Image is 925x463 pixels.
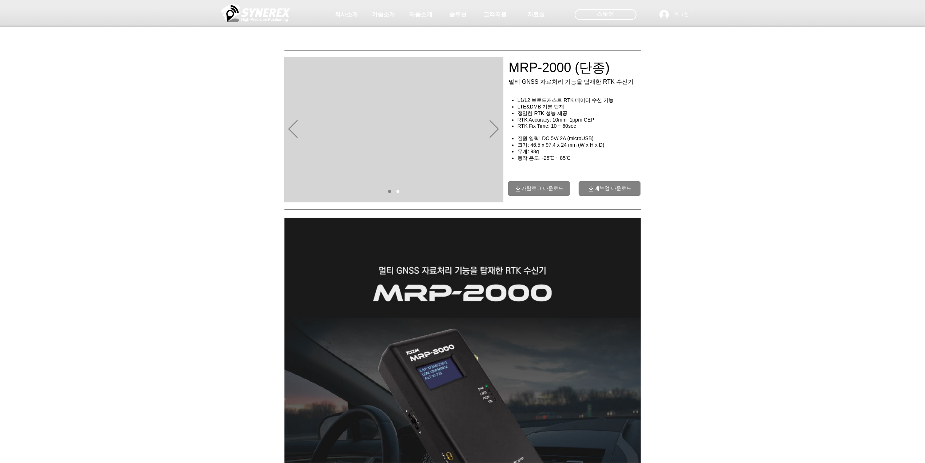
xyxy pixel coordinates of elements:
[518,149,539,154] span: 무게: 98g
[450,11,467,19] span: 솔루션
[403,7,439,22] a: 제품소개
[508,181,570,196] a: 카탈로그 다운로드
[477,7,514,22] a: 고객지원
[654,8,694,21] button: 로그인
[671,11,692,18] span: 로그인
[841,432,925,463] iframe: Wix Chat
[366,7,402,22] a: 기술소개
[518,123,576,129] span: RTK Fix Time: 10 ~ 60sec
[372,11,395,19] span: 기술소개
[288,120,298,139] button: 이전
[518,110,567,116] span: 정밀한 RTK 성능 제공
[518,135,594,141] span: 전원 입력: DC 5V/ 2A (microUSB)
[579,181,641,196] a: 매뉴얼 다운로드
[328,7,365,22] a: 회사소개
[410,11,433,19] span: 제품소개
[595,185,632,192] span: 매뉴얼 다운로드
[221,2,290,24] img: 씨너렉스_White_simbol_대지 1.png
[518,155,570,161] span: 동작 온도: -25℃ ~ 85℃
[518,142,605,148] span: 크기: 46.5 x 97.4 x 24 mm (W x H x D)
[440,7,477,22] a: 솔루션
[575,9,637,20] div: 스토어
[528,11,545,19] span: 자료실
[490,120,499,139] button: 다음
[396,190,399,193] a: 02
[518,117,594,123] span: RTK Accuracy: 10mm+1ppm CEP
[284,57,503,202] div: 슬라이드쇼
[335,11,358,19] span: 회사소개
[484,11,507,19] span: 고객지원
[597,10,614,18] span: 스토어
[518,7,555,22] a: 자료실
[388,190,391,193] a: 01
[385,190,402,193] nav: 슬라이드
[522,185,564,192] span: 카탈로그 다운로드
